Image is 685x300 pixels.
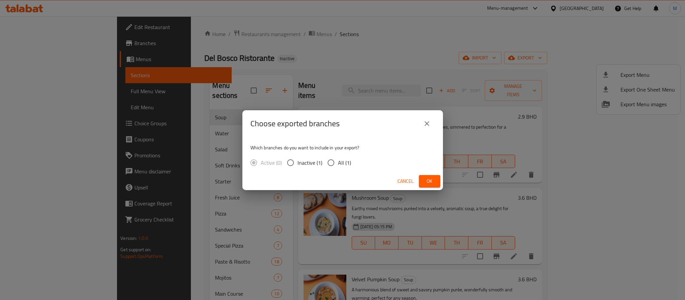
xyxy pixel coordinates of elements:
[395,175,416,187] button: Cancel
[250,118,340,129] h2: Choose exported branches
[338,159,351,167] span: All (1)
[419,175,440,187] button: Ok
[424,177,435,185] span: Ok
[261,159,282,167] span: Active (0)
[250,144,435,151] p: Which branches do you want to include in your export?
[419,116,435,132] button: close
[397,177,414,185] span: Cancel
[298,159,322,167] span: Inactive (1)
